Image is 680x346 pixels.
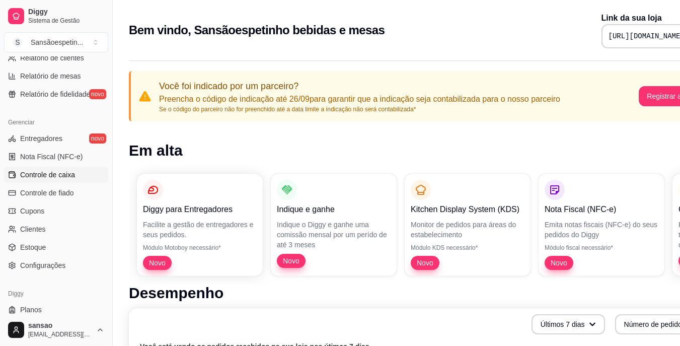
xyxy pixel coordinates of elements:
[143,220,257,240] p: Facilite a gestão de entregadores e seus pedidos.
[545,203,658,216] p: Nota Fiscal (NFC-e)
[20,152,83,162] span: Nota Fiscal (NFC-e)
[143,244,257,252] p: Módulo Motoboy necessário*
[4,149,108,165] a: Nota Fiscal (NFC-e)
[20,133,62,144] span: Entregadores
[20,71,81,81] span: Relatório de mesas
[159,93,560,105] p: Preencha o código de indicação até 26/09 para garantir que a indicação seja contabilizada para o ...
[143,203,257,216] p: Diggy para Entregadores
[411,244,524,252] p: Módulo KDS necessário*
[277,220,391,250] p: Indique o Diggy e ganhe uma comissão mensal por um perído de até 3 meses
[137,174,263,276] button: Diggy para EntregadoresFacilite a gestão de entregadores e seus pedidos.Módulo Motoboy necessário...
[20,188,74,198] span: Controle de fiado
[271,174,397,276] button: Indique e ganheIndique o Diggy e ganhe uma comissão mensal por um perído de até 3 mesesNovo
[4,114,108,130] div: Gerenciar
[145,258,170,268] span: Novo
[545,220,658,240] p: Emita notas fiscais (NFC-e) do seus pedidos do Diggy
[20,53,84,63] span: Relatório de clientes
[539,174,664,276] button: Nota Fiscal (NFC-e)Emita notas fiscais (NFC-e) do seus pedidos do DiggyMódulo fiscal necessário*Novo
[28,321,92,330] span: sansao
[4,32,108,52] button: Select a team
[279,256,304,266] span: Novo
[4,203,108,219] a: Cupons
[20,260,65,270] span: Configurações
[547,258,571,268] span: Novo
[28,17,104,25] span: Sistema de Gestão
[159,79,560,93] p: Você foi indicado por um parceiro?
[411,220,524,240] p: Monitor de pedidos para áreas do estabelecimento
[4,239,108,255] a: Estoque
[4,4,108,28] a: DiggySistema de Gestão
[4,68,108,84] a: Relatório de mesas
[20,206,44,216] span: Cupons
[413,258,437,268] span: Novo
[4,257,108,273] a: Configurações
[20,170,75,180] span: Controle de caixa
[159,105,560,113] p: Se o código do parceiro não for preenchido até a data limite a indicação não será contabilizada*
[4,286,108,302] div: Diggy
[20,305,42,315] span: Planos
[4,318,108,342] button: sansao[EMAIL_ADDRESS][DOMAIN_NAME]
[411,203,524,216] p: Kitchen Display System (KDS)
[20,242,46,252] span: Estoque
[545,244,658,252] p: Módulo fiscal necessário*
[4,302,108,318] a: Planos
[28,8,104,17] span: Diggy
[20,224,46,234] span: Clientes
[4,86,108,102] a: Relatório de fidelidadenovo
[129,22,385,38] h2: Bem vindo, Sansãoespetinho bebidas e mesas
[4,50,108,66] a: Relatório de clientes
[4,130,108,147] a: Entregadoresnovo
[13,37,23,47] span: S
[277,203,391,216] p: Indique e ganhe
[20,89,90,99] span: Relatório de fidelidade
[31,37,83,47] div: Sansãoespetin ...
[4,221,108,237] a: Clientes
[28,330,92,338] span: [EMAIL_ADDRESS][DOMAIN_NAME]
[4,167,108,183] a: Controle de caixa
[4,185,108,201] a: Controle de fiado
[405,174,531,276] button: Kitchen Display System (KDS)Monitor de pedidos para áreas do estabelecimentoMódulo KDS necessário...
[532,314,605,334] button: Últimos 7 dias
